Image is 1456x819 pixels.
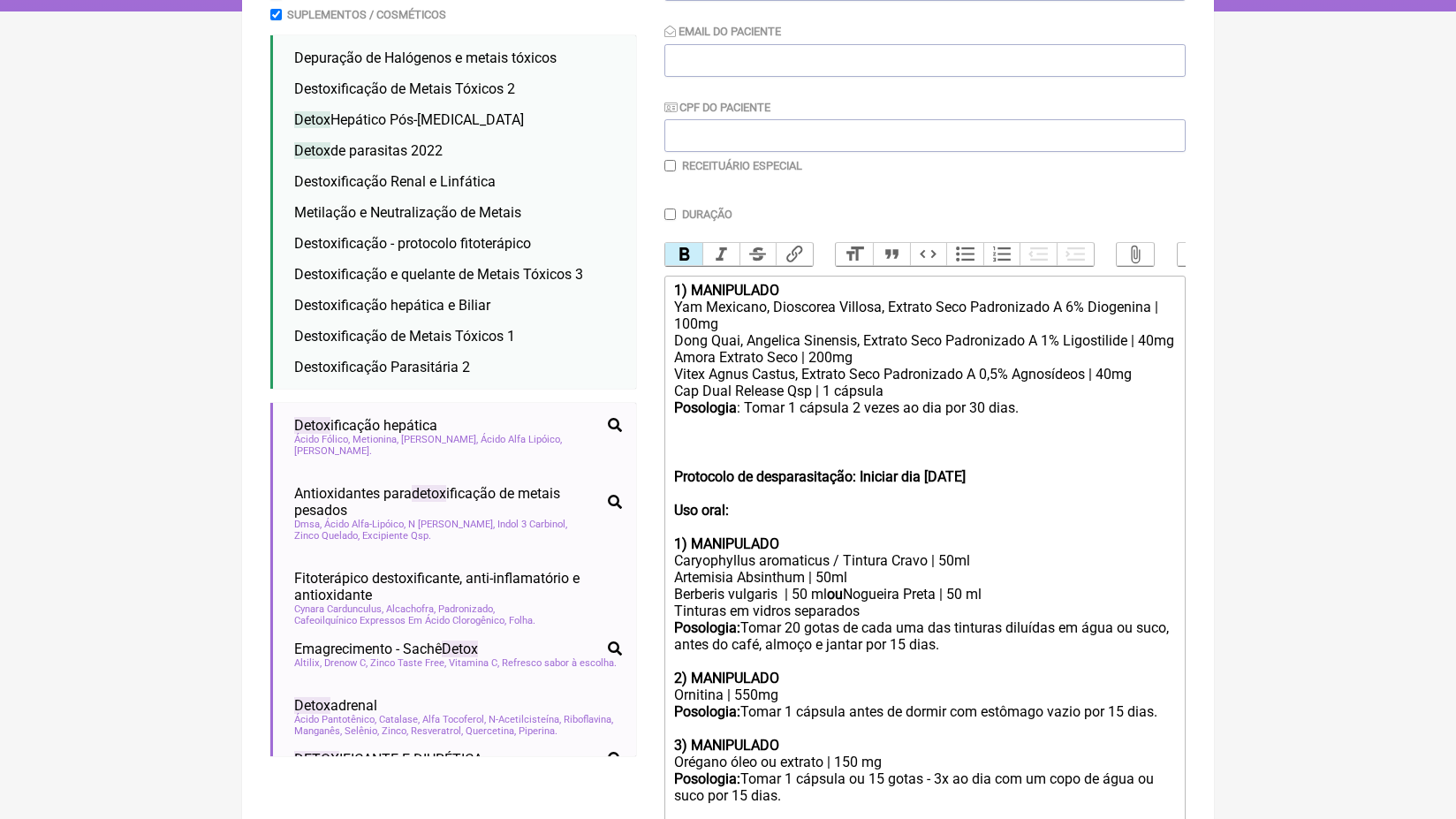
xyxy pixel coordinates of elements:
[1178,243,1215,266] button: Undo
[674,670,779,686] strong: 2) MANIPULADO
[294,204,521,221] span: Metilação e Neutralização de Metais
[682,159,802,172] label: Receituário Especial
[674,468,966,485] strong: Protocolo de desparasitação: Iniciar dia [DATE]
[294,417,437,434] span: ificação hepática
[519,725,557,737] span: Piperina
[1057,243,1094,266] button: Increase Level
[294,445,372,457] span: [PERSON_NAME]
[294,603,495,615] span: Cynara Cardunculus, Alcachofra, Padronizado
[324,657,368,669] span: Drenow C
[324,519,406,530] span: Ácido Alfa-Lipóico
[294,641,478,657] span: Emagrecimento - Sachê
[294,657,322,669] span: Altilix
[353,434,398,445] span: Metionina
[481,434,562,445] span: Ácido Alfa Lipóico
[674,552,1176,569] div: Caryophyllus aromaticus / Tintura Cravo | 50ml
[411,725,463,737] span: Resveratrol
[776,243,813,266] button: Link
[294,235,531,252] span: Destoxificação - protocolo fitoterápico
[674,586,1176,603] div: Berberis vulgaris | 50 ml Nogueira Preta | 50 ml
[294,725,342,737] span: Manganês
[294,434,350,445] span: Ácido Fólico
[946,243,983,266] button: Bullets
[294,111,524,128] span: Hepático Pós-[MEDICAL_DATA]
[449,657,499,669] span: Vitamina C
[674,282,779,299] strong: 1) MANIPULADO
[294,142,330,159] span: Detox
[379,714,420,725] span: Catalase
[739,243,777,266] button: Strikethrough
[983,243,1020,266] button: Numbers
[466,725,516,737] span: Quercetina
[827,586,843,603] strong: ou
[497,519,567,530] span: Indol 3 Carbinol
[674,399,737,416] strong: Posologia
[442,641,478,657] span: Detox
[674,569,1176,586] div: Artemisia Absinthum | 50ml
[489,714,561,725] span: N-Acetilcisteína
[502,657,617,669] span: Refresco sabor à escolha
[412,485,446,502] span: detox
[674,619,1176,653] div: Tomar 20 gotas de cada uma das tinturas diluídas em água ou suco, antes do café, almoço e jantar ...
[382,725,408,737] span: Zinco
[682,208,732,221] label: Duração
[294,751,339,768] span: DETOX
[294,173,496,190] span: Destoxificação Renal e Linfática
[362,530,431,542] span: Excipiente Qsp
[664,101,770,114] label: CPF do Paciente
[294,80,515,97] span: Destoxificação de Metais Tóxicos 2
[873,243,910,266] button: Quote
[401,434,478,445] span: [PERSON_NAME]
[674,703,1176,720] div: Tomar 1 cápsula antes de dormir com estômago vazio por 15 dias.
[674,299,1176,332] div: Yam Mexicano, Dioscorea Villosa, Extrato Seco Padronizado A 6% Diogenina | 100mg
[294,359,470,375] span: Destoxificação Parasitária 2
[294,519,322,530] span: Dmsa
[294,714,376,725] span: Ácido Pantotênico
[664,25,781,38] label: Email do Paciente
[294,615,535,626] span: Cafeoilquínico Expressos Em Ácido Clorogênico, Folha
[294,417,330,434] span: Detox
[564,714,613,725] span: Riboflavina
[345,725,379,737] span: Selênio
[294,570,622,603] span: Fitoterápico destoxificante, anti-inflamatório e antioxidante
[294,697,330,714] span: Detox
[674,535,779,552] strong: 1) MANIPULADO
[294,697,377,714] span: adrenal
[674,619,740,636] strong: Posologia:
[1020,243,1057,266] button: Decrease Level
[294,266,583,283] span: Destoxificação e quelante de Metais Tóxicos 3
[674,366,1176,399] div: Vitex Agnus Castus, Extrato Seco Padronizado A 0,5% Agnosídeos | 40mg Cap Dual Release Qsp | 1 cá...
[674,502,729,519] strong: Uso oral:
[674,603,1176,619] div: Tinturas em vidros separados
[294,328,515,345] span: Destoxificação de Metais Tóxicos 1
[294,111,330,128] span: Detox
[674,332,1176,366] div: Dong Quai, Angelica Sinensis, Extrato Seco Padronizado A 1% Ligostilide | 40mg Amora Extrato Seco...
[1117,243,1154,266] button: Attach Files
[422,714,486,725] span: Alfa Tocoferol
[294,142,443,159] span: de parasitas 2022
[674,770,740,787] strong: Posologia:
[294,485,601,519] span: Antioxidantes para ificação de metais pesados
[408,519,495,530] span: N [PERSON_NAME]
[674,720,1176,770] div: Orégano óleo ou extrato | 150 mg
[674,653,1176,703] div: Ornitina | 550mg
[294,530,360,542] span: Zinco Quelado
[294,751,482,768] span: IFICANTE E DIURÉTICA
[702,243,739,266] button: Italic
[836,243,873,266] button: Heading
[294,49,557,66] span: Depuração de Halógenos e metais tóxicos
[674,703,740,720] strong: Posologia:
[665,243,702,266] button: Bold
[287,8,446,21] label: Suplementos / Cosméticos
[910,243,947,266] button: Code
[370,657,446,669] span: Zinco Taste Free
[294,297,490,314] span: Destoxificação hepática e Biliar
[674,399,1176,435] div: : Tomar 1 cápsula 2 vezes ao dia ㅤpor 30 dias.
[674,737,779,754] strong: 3) MANIPULADO
[674,770,1176,804] div: Tomar 1 cápsula ou 15 gotas - 3x ao dia com um copo de água ou suco por 15 dias.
